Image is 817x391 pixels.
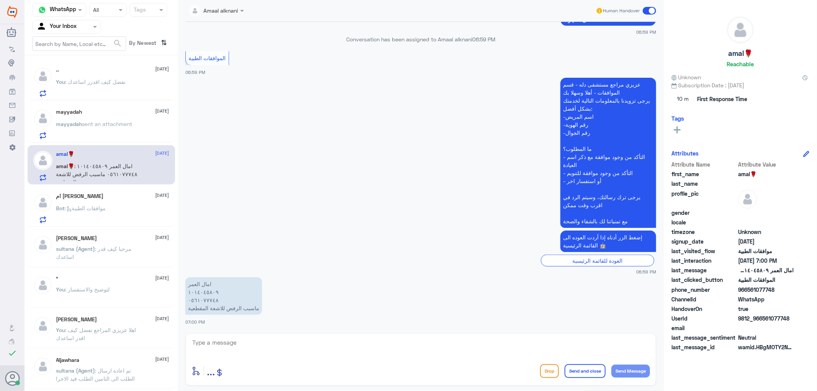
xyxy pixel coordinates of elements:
h6: Reachable [727,61,754,67]
h5: Ahmad Mansi [56,316,97,323]
input: Search by Name, Local etc… [33,37,126,51]
span: amal🌹 [56,163,75,169]
button: Drop [540,364,559,378]
span: null [738,324,794,332]
span: [DATE] [156,192,169,199]
img: defaultAdmin.png [33,316,52,335]
h6: Tags [671,115,684,122]
span: You [56,286,65,293]
span: Attribute Value [738,160,794,169]
span: You [56,327,65,333]
h5: mayyadah [56,109,82,115]
span: [DATE] [156,108,169,115]
div: Tags [133,5,146,15]
span: [DATE] [156,275,169,281]
span: [DATE] [156,315,169,322]
img: Widebot Logo [7,6,17,18]
button: search [113,37,122,50]
span: locale [671,218,737,226]
span: 10 m [671,92,694,106]
span: gender [671,209,737,217]
span: Unknown [671,73,701,81]
h5: amal🌹 [56,151,75,157]
span: null [738,209,794,217]
span: UserId [671,314,737,322]
img: whatsapp.png [36,4,48,16]
span: sent an attachment [82,121,133,127]
img: defaultAdmin.png [33,193,52,212]
span: 06:59 PM [472,36,495,43]
span: sultana (Agent) [56,367,95,374]
img: defaultAdmin.png [33,67,52,86]
img: defaultAdmin.png [33,357,52,376]
h5: ° [56,276,59,282]
h5: amal🌹 [728,49,753,58]
span: last_visited_flow [671,247,737,255]
span: 9812_966561077748 [738,314,794,322]
span: [DATE] [156,150,169,157]
i: ⇅ [161,36,167,49]
p: Conversation has been assigned to Amaal alknani [185,35,656,43]
span: : تفضل كيف اقدرر اساعدك [65,79,126,85]
span: wamid.HBgMOTY2NTYxMDc3NzQ4FQIAEhgUM0E1RDgyRjhGODdFQzZDRUFDOTcA [738,343,794,351]
span: : موافقات الطبية [65,205,106,211]
span: null [738,218,794,226]
span: last_clicked_button [671,276,737,284]
span: : تم اعادة ارسال الطلب الى التامين الطلب قيد الاجرا [56,367,135,382]
span: 06:59 PM [636,29,656,35]
span: 07:00 PM [185,319,205,324]
img: defaultAdmin.png [738,190,757,209]
span: 0 [738,334,794,342]
span: : اهلا عزيزي المراجع تفضل كيف اقدر اساعدك [56,327,136,341]
h5: .. [56,67,59,73]
span: last_message [671,266,737,274]
span: Human Handover [603,7,640,14]
span: : امال العمر ١٠١٤٠٤٥٨٠٩ ٠٥٦١٠٧٧٧٤٨ ماسبب الرفض للاشعة المقطعية [56,163,138,185]
span: Attribute Name [671,160,737,169]
span: signup_date [671,237,737,245]
button: Avatar [5,371,20,386]
span: First Response Time [697,95,747,103]
span: sultana (Agent) [56,245,95,252]
span: 06:59 PM [185,70,205,75]
span: امال العمر ١٠١٤٠٤٥٨٠٩ ٠٥٦١٠٧٧٧٤٨ ماسبب الرفض للاشعة المقطعية [738,266,794,274]
p: 13/9/2025, 6:59 PM [560,231,656,252]
p: 13/9/2025, 7:00 PM [185,277,262,315]
h5: Aljawhara [56,357,80,363]
span: [DATE] [156,356,169,363]
span: [DATE] [156,234,169,241]
span: amal🌹 [738,170,794,178]
span: You [56,79,65,85]
button: Send Message [611,365,650,378]
span: 966561077748 [738,286,794,294]
img: defaultAdmin.png [727,17,753,43]
span: last_message_sentiment [671,334,737,342]
span: last_interaction [671,257,737,265]
span: 2025-09-13T16:00:26.74Z [738,257,794,265]
span: first_name [671,170,737,178]
span: phone_number [671,286,737,294]
span: Subscription Date : [DATE] [671,81,809,89]
h6: Attributes [671,150,699,157]
span: timezone [671,228,737,236]
span: Unknown [738,228,794,236]
span: موافقات الطبية [738,247,794,255]
img: defaultAdmin.png [33,235,52,254]
span: Bot [56,205,65,211]
span: ChannelId [671,295,737,303]
p: 13/9/2025, 6:59 PM [560,78,656,228]
span: الموافقات الطبية [738,276,794,284]
span: last_message_id [671,343,737,351]
i: check [8,348,17,358]
span: search [113,39,122,48]
img: yourInbox.svg [36,21,48,33]
span: الموافقات الطبية [189,55,226,61]
button: ... [207,362,215,380]
img: defaultAdmin.png [33,276,52,295]
span: email [671,324,737,332]
span: profile_pic [671,190,737,207]
button: Send and close [565,364,606,378]
img: defaultAdmin.png [33,109,52,128]
span: 2025-09-09T13:21:43.605Z [738,237,794,245]
span: 06:59 PM [636,268,656,275]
